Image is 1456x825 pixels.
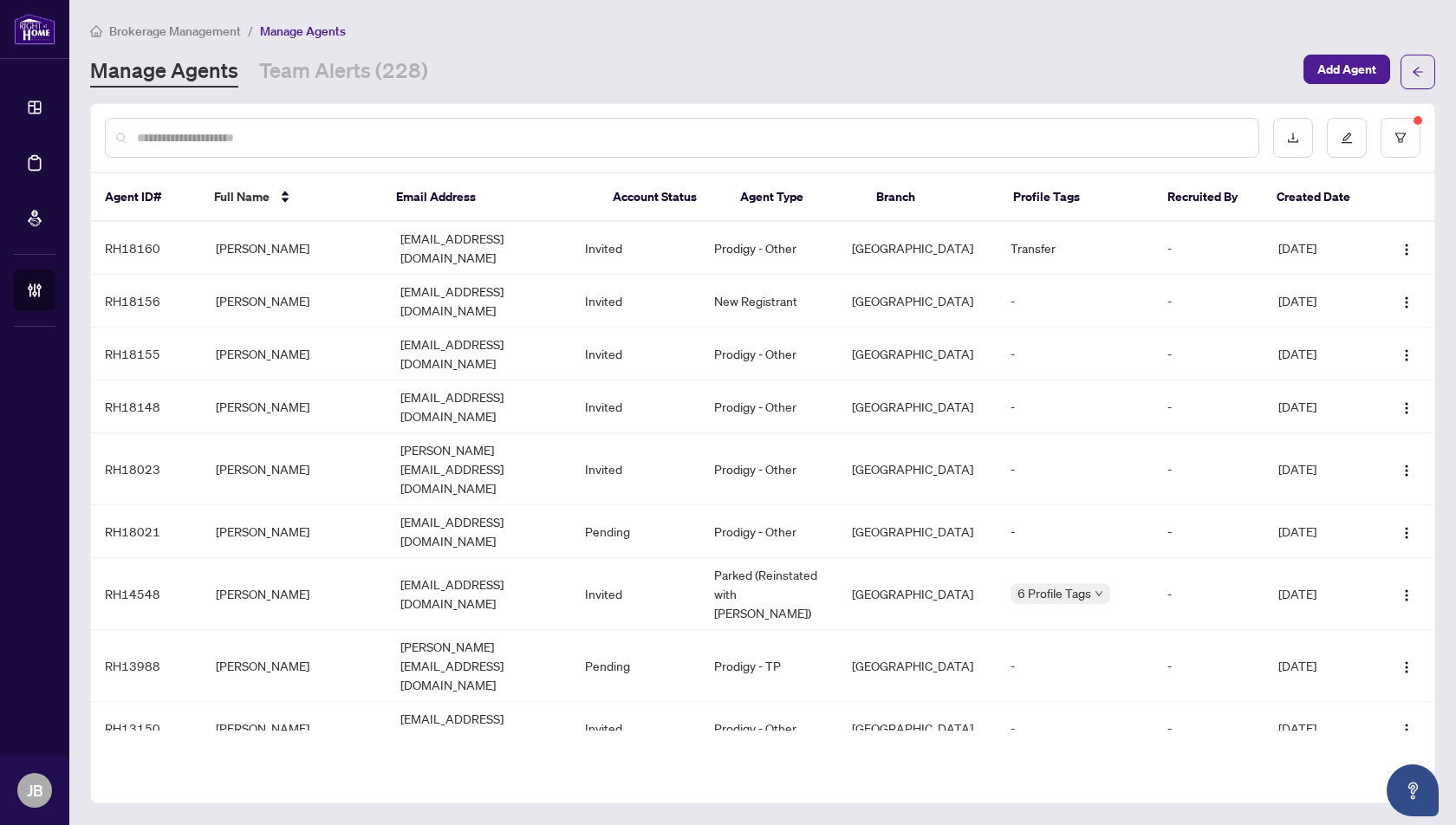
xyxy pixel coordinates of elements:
td: - [1154,222,1264,275]
td: [GEOGRAPHIC_DATA] [838,222,997,275]
td: - [997,505,1154,558]
button: Logo [1393,580,1420,607]
td: RH18160 [91,222,202,275]
button: Logo [1393,340,1420,367]
td: RH13988 [91,630,202,702]
td: - [1154,630,1264,702]
td: [EMAIL_ADDRESS][DOMAIN_NAME] [387,380,571,433]
th: Agent ID# [91,173,200,222]
span: Full Name [214,187,270,206]
td: Pending [571,505,700,558]
span: download [1287,132,1299,144]
td: RH18148 [91,380,202,433]
td: - [1154,328,1264,380]
span: JB [27,778,43,802]
td: - [1154,275,1264,328]
img: logo [14,13,55,45]
button: Logo [1393,393,1420,420]
th: Account Status [599,173,726,222]
button: Logo [1393,652,1420,679]
span: arrow-left [1412,66,1424,78]
td: - [997,630,1154,702]
td: Pending [571,630,700,702]
td: [PERSON_NAME] [202,275,387,328]
td: Prodigy - Other [700,702,839,755]
td: Prodigy - Other [700,380,839,433]
td: RH18023 [91,433,202,505]
td: [DATE] [1264,433,1375,505]
td: - [1154,433,1264,505]
button: Logo [1393,517,1420,545]
td: - [997,328,1154,380]
td: - [997,380,1154,433]
td: Prodigy - Other [700,433,839,505]
button: Add Agent [1303,55,1390,84]
span: Add Agent [1317,55,1376,83]
button: Logo [1393,287,1420,315]
td: Invited [571,380,700,433]
td: - [1154,380,1264,433]
td: Prodigy - TP [700,630,839,702]
td: [GEOGRAPHIC_DATA] [838,275,997,328]
span: down [1095,589,1103,598]
th: Profile Tags [999,173,1154,222]
img: Logo [1400,588,1414,602]
button: Logo [1393,234,1420,262]
td: [PERSON_NAME][EMAIL_ADDRESS][DOMAIN_NAME] [387,433,571,505]
td: [PERSON_NAME] [202,380,387,433]
button: edit [1327,118,1367,158]
td: Prodigy - Other [700,222,839,275]
button: download [1273,118,1313,158]
td: - [997,275,1154,328]
td: [PERSON_NAME] [202,630,387,702]
span: edit [1341,132,1353,144]
td: RH14548 [91,558,202,630]
td: [PERSON_NAME] [202,328,387,380]
img: Logo [1400,348,1414,362]
td: [PERSON_NAME] [202,505,387,558]
img: Logo [1400,401,1414,415]
img: Logo [1400,723,1414,737]
td: [GEOGRAPHIC_DATA] [838,630,997,702]
td: Invited [571,558,700,630]
td: [EMAIL_ADDRESS][DOMAIN_NAME] [387,505,571,558]
td: - [997,433,1154,505]
button: Open asap [1387,764,1439,816]
td: New Registrant [700,275,839,328]
button: Logo [1393,714,1420,742]
span: home [90,25,102,37]
td: [DATE] [1264,630,1375,702]
span: 6 Profile Tags [1017,583,1091,603]
td: [EMAIL_ADDRESS][DOMAIN_NAME] [387,702,571,755]
td: [GEOGRAPHIC_DATA] [838,702,997,755]
td: [PERSON_NAME] [202,558,387,630]
span: Manage Agents [260,23,346,39]
td: [PERSON_NAME] [202,222,387,275]
td: [PERSON_NAME] [202,702,387,755]
th: Recruited By [1154,173,1263,222]
td: [PERSON_NAME][EMAIL_ADDRESS][DOMAIN_NAME] [387,630,571,702]
th: Agent Type [726,173,863,222]
td: Prodigy - Other [700,505,839,558]
a: Manage Agents [90,56,238,88]
td: [EMAIL_ADDRESS][DOMAIN_NAME] [387,222,571,275]
td: Invited [571,275,700,328]
td: [DATE] [1264,505,1375,558]
span: Brokerage Management [109,23,241,39]
td: Invited [571,328,700,380]
td: [GEOGRAPHIC_DATA] [838,380,997,433]
td: [GEOGRAPHIC_DATA] [838,328,997,380]
td: [EMAIL_ADDRESS][DOMAIN_NAME] [387,558,571,630]
a: Team Alerts (228) [259,56,428,88]
td: Invited [571,433,700,505]
td: [GEOGRAPHIC_DATA] [838,433,997,505]
td: RH18155 [91,328,202,380]
td: - [997,702,1154,755]
li: / [248,21,253,41]
td: [DATE] [1264,222,1375,275]
td: - [1154,702,1264,755]
th: Full Name [200,173,382,222]
td: Prodigy - Other [700,328,839,380]
img: Logo [1400,660,1414,674]
td: - [1154,558,1264,630]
